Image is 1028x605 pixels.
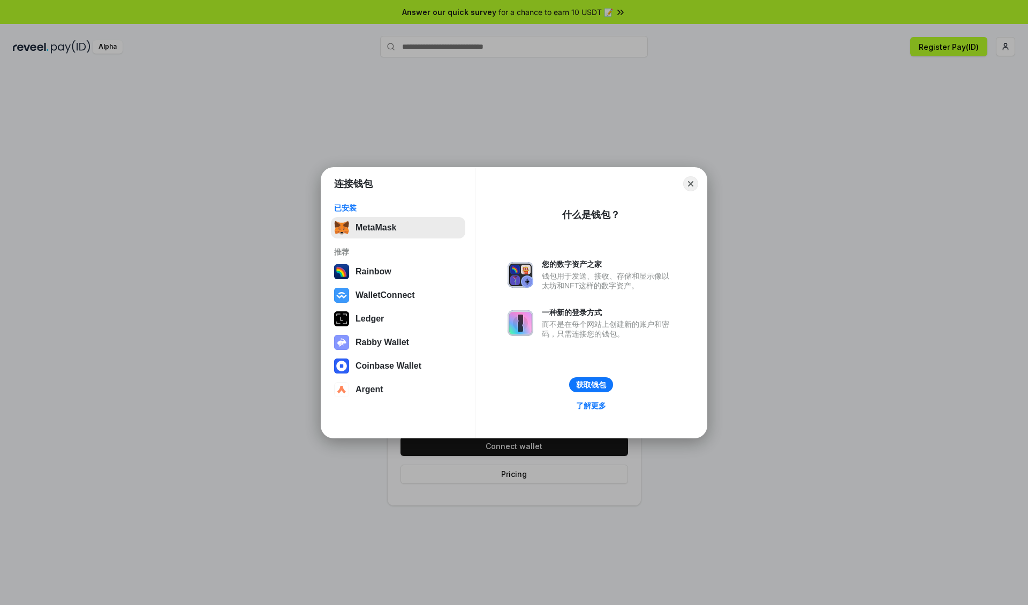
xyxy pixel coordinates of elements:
[356,314,384,324] div: Ledger
[334,264,349,279] img: svg+xml,%3Csvg%20width%3D%22120%22%20height%3D%22120%22%20viewBox%3D%220%200%20120%20120%22%20fil...
[356,290,415,300] div: WalletConnect
[334,335,349,350] img: svg+xml,%3Csvg%20xmlns%3D%22http%3A%2F%2Fwww.w3.org%2F2000%2Fsvg%22%20fill%3D%22none%22%20viewBox...
[331,355,465,377] button: Coinbase Wallet
[331,379,465,400] button: Argent
[542,319,675,339] div: 而不是在每个网站上创建新的账户和密码，只需连接您的钱包。
[331,217,465,238] button: MetaMask
[542,271,675,290] div: 钱包用于发送、接收、存储和显示像以太坊和NFT这样的数字资产。
[356,267,391,277] div: Rainbow
[562,208,620,221] div: 什么是钱包？
[334,203,462,213] div: 已安装
[576,380,606,390] div: 获取钱包
[331,332,465,353] button: Rabby Wallet
[334,177,373,190] h1: 连接钱包
[356,385,383,394] div: Argent
[334,382,349,397] img: svg+xml,%3Csvg%20width%3D%2228%22%20height%3D%2228%22%20viewBox%3D%220%200%2028%2028%22%20fill%3D...
[331,308,465,330] button: Ledger
[356,361,421,371] div: Coinbase Wallet
[334,288,349,303] img: svg+xml,%3Csvg%20width%3D%2228%22%20height%3D%2228%22%20viewBox%3D%220%200%2028%2028%22%20fill%3D...
[356,338,409,347] div: Rabby Wallet
[683,176,698,191] button: Close
[334,220,349,235] img: svg+xml,%3Csvg%20fill%3D%22none%22%20height%3D%2233%22%20viewBox%3D%220%200%2035%2033%22%20width%...
[334,247,462,257] div: 推荐
[331,261,465,282] button: Rainbow
[334,311,349,326] img: svg+xml,%3Csvg%20xmlns%3D%22http%3A%2F%2Fwww.w3.org%2F2000%2Fsvg%22%20width%3D%2228%22%20height%3...
[569,377,613,392] button: 获取钱包
[508,262,533,288] img: svg+xml,%3Csvg%20xmlns%3D%22http%3A%2F%2Fwww.w3.org%2F2000%2Fsvg%22%20fill%3D%22none%22%20viewBox...
[570,399,613,413] a: 了解更多
[356,223,396,233] div: MetaMask
[576,401,606,410] div: 了解更多
[508,310,533,336] img: svg+xml,%3Csvg%20xmlns%3D%22http%3A%2F%2Fwww.w3.org%2F2000%2Fsvg%22%20fill%3D%22none%22%20viewBox...
[542,308,675,317] div: 一种新的登录方式
[542,259,675,269] div: 您的数字资产之家
[331,285,465,306] button: WalletConnect
[334,358,349,374] img: svg+xml,%3Csvg%20width%3D%2228%22%20height%3D%2228%22%20viewBox%3D%220%200%2028%2028%22%20fill%3D...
